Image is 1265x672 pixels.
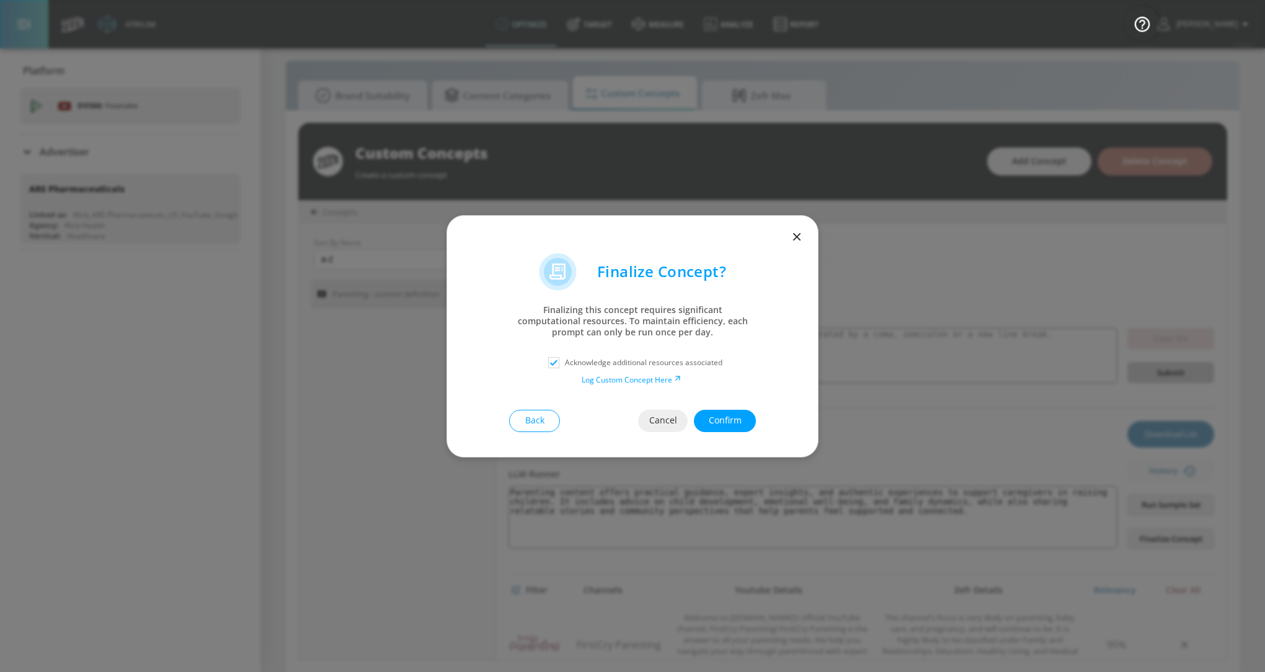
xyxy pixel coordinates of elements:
[582,374,683,385] a: Log Custom Concept Here
[565,357,722,368] p: Acknowledge additional resources associated
[1125,6,1160,41] button: Open Resource Center
[638,410,688,432] button: Cancel
[597,263,726,281] p: Finalize Concept?
[694,410,756,432] button: Confirm
[509,410,560,432] button: Back
[719,413,731,428] span: Confirm
[515,304,750,338] p: Finalizing this concept requires significant computational resources. To maintain efficiency, eac...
